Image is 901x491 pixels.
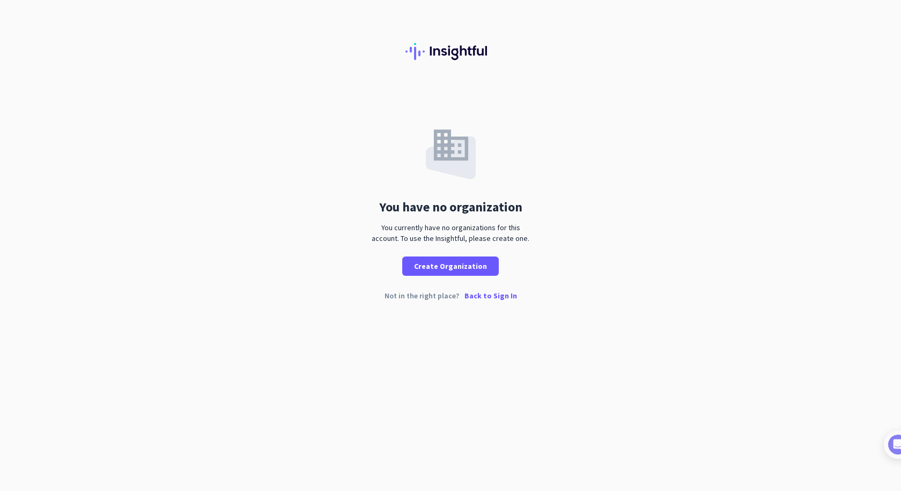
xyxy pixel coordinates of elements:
div: You currently have no organizations for this account. To use the Insightful, please create one. [367,222,534,244]
span: Create Organization [414,261,487,272]
button: Create Organization [402,257,499,276]
p: Back to Sign In [464,292,517,299]
div: You have no organization [379,201,522,214]
img: Insightful [405,43,496,60]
